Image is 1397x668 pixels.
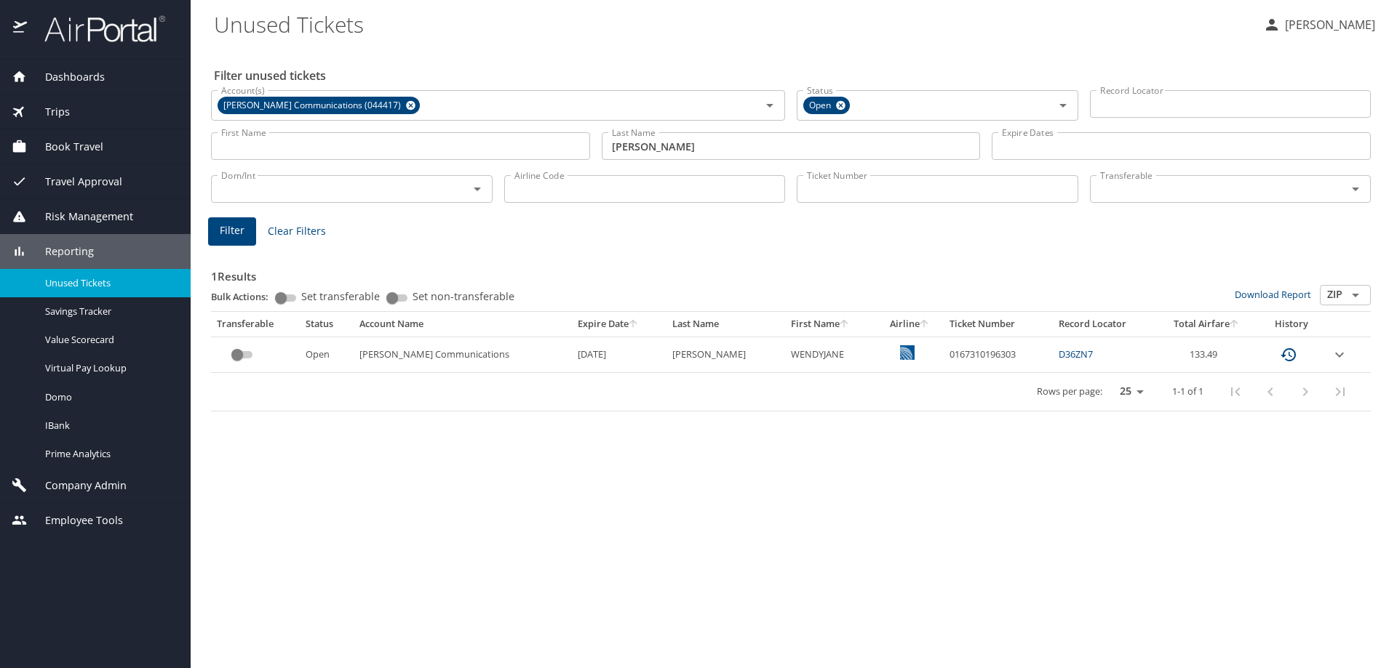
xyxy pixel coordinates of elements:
[840,320,850,329] button: sort
[877,312,944,337] th: Airline
[214,64,1374,87] h2: Filter unused tickets
[944,337,1053,372] td: 0167310196303
[27,104,70,120] span: Trips
[1108,381,1149,403] select: rows per page
[301,291,380,302] span: Set transferable
[214,1,1251,47] h1: Unused Tickets
[262,218,332,245] button: Clear Filters
[413,291,514,302] span: Set non-transferable
[354,312,571,337] th: Account Name
[1156,337,1257,372] td: 133.49
[45,390,173,404] span: Domo
[28,15,165,43] img: airportal-logo.png
[27,209,133,225] span: Risk Management
[1331,346,1348,363] button: expand row
[45,333,173,347] span: Value Scorecard
[27,244,94,259] span: Reporting
[27,174,122,190] span: Travel Approval
[211,259,1371,285] h3: 1 Results
[666,337,785,372] td: [PERSON_NAME]
[218,98,410,113] span: [PERSON_NAME] Communications (044417)
[268,222,326,241] span: Clear Filters
[1230,320,1240,329] button: sort
[1257,12,1381,38] button: [PERSON_NAME]
[572,337,666,372] td: [DATE]
[354,337,571,372] td: [PERSON_NAME] Communications
[920,320,930,329] button: sort
[1345,285,1366,305] button: Open
[666,312,785,337] th: Last Name
[27,139,103,155] span: Book Travel
[45,361,173,375] span: Virtual Pay Lookup
[467,179,487,199] button: Open
[217,318,294,331] div: Transferable
[803,98,840,113] span: Open
[45,305,173,318] span: Savings Tracker
[13,15,28,43] img: icon-airportal.png
[572,312,666,337] th: Expire Date
[785,312,877,337] th: First Name
[1059,347,1093,361] a: D36ZN7
[45,447,173,461] span: Prime Analytics
[803,97,850,114] div: Open
[1281,16,1375,33] p: [PERSON_NAME]
[220,222,244,240] span: Filter
[900,345,915,360] img: United Airlines
[45,276,173,290] span: Unused Tickets
[1037,387,1102,396] p: Rows per page:
[1235,288,1311,301] a: Download Report
[218,97,420,114] div: [PERSON_NAME] Communications (044417)
[1053,95,1073,116] button: Open
[300,337,354,372] td: Open
[300,312,354,337] th: Status
[27,69,105,85] span: Dashboards
[27,512,123,528] span: Employee Tools
[27,478,127,494] span: Company Admin
[944,312,1053,337] th: Ticket Number
[1156,312,1257,337] th: Total Airfare
[785,337,877,372] td: WENDYJANE
[1053,312,1156,337] th: Record Locator
[1172,387,1203,396] p: 1-1 of 1
[1257,312,1326,337] th: History
[629,320,639,329] button: sort
[211,312,1371,411] table: custom pagination table
[760,95,780,116] button: Open
[45,419,173,432] span: IBank
[211,290,280,303] p: Bulk Actions:
[208,217,256,246] button: Filter
[1345,179,1366,199] button: Open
